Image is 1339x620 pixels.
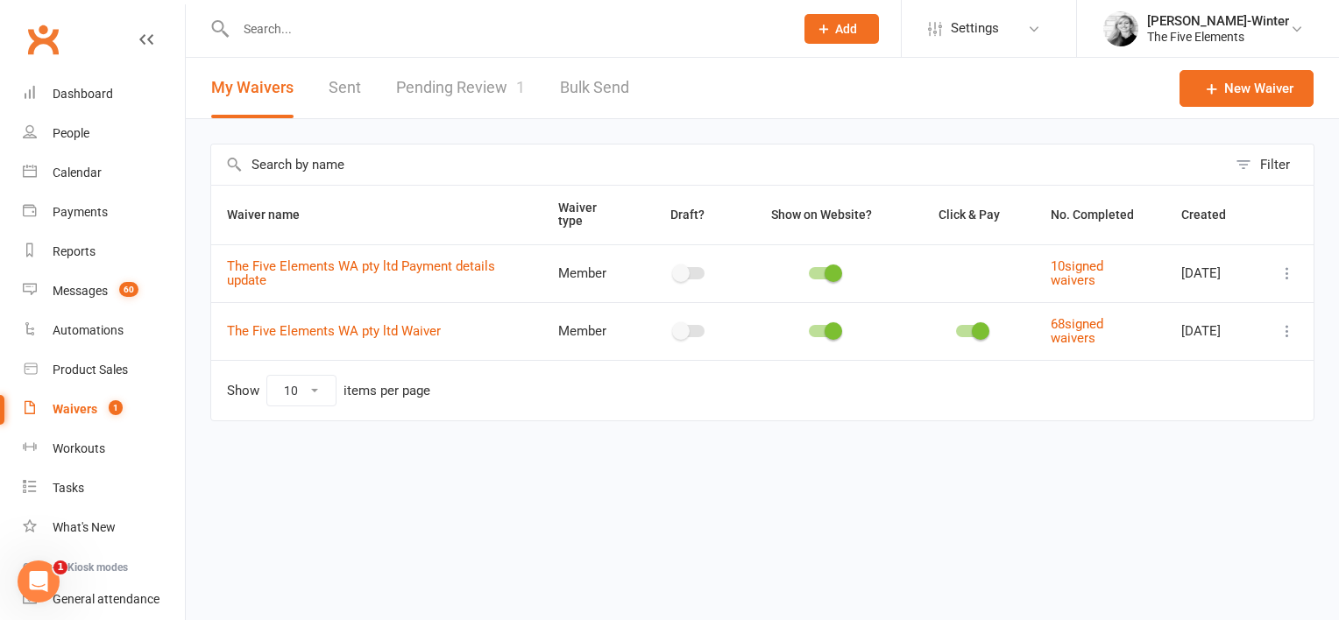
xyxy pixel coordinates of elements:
[230,17,782,41] input: Search...
[542,302,639,360] td: Member
[1103,11,1138,46] img: thumb_image1671871869.png
[53,284,108,298] div: Messages
[835,22,857,36] span: Add
[53,592,159,606] div: General attendance
[1147,29,1289,45] div: The Five Elements
[923,204,1019,225] button: Click & Pay
[227,258,495,289] a: The Five Elements WA pty ltd Payment details update
[211,144,1227,185] input: Search by name
[53,560,67,574] span: 1
[1147,13,1289,29] div: [PERSON_NAME]-Winter
[227,375,430,406] div: Show
[655,204,724,225] button: Draft?
[109,400,123,415] span: 1
[344,384,430,398] div: items per page
[1165,244,1261,302] td: [DATE]
[329,58,361,118] a: Sent
[1051,258,1103,289] a: 10signed waivers
[542,186,639,244] th: Waiver type
[23,271,185,311] a: Messages 60
[1227,144,1314,185] button: Filter
[1035,186,1165,244] th: No. Completed
[23,114,185,153] a: People
[227,208,319,222] span: Waiver name
[396,58,525,118] a: Pending Review1
[23,580,185,619] a: General attendance kiosk mode
[227,323,441,339] a: The Five Elements WA pty ltd Waiver
[1181,208,1245,222] span: Created
[211,58,294,118] button: My Waivers
[542,244,639,302] td: Member
[53,166,102,180] div: Calendar
[23,311,185,350] a: Automations
[1260,154,1290,175] div: Filter
[23,193,185,232] a: Payments
[23,153,185,193] a: Calendar
[53,205,108,219] div: Payments
[755,204,891,225] button: Show on Website?
[53,87,113,101] div: Dashboard
[23,508,185,547] a: What's New
[53,441,105,455] div: Workouts
[53,402,97,416] div: Waivers
[23,429,185,469] a: Workouts
[18,560,60,602] iframe: Intercom live chat
[771,208,872,222] span: Show on Website?
[23,469,185,508] a: Tasks
[23,74,185,114] a: Dashboard
[804,14,879,44] button: Add
[53,481,84,495] div: Tasks
[670,208,705,222] span: Draft?
[560,58,629,118] a: Bulk Send
[1165,302,1261,360] td: [DATE]
[1051,316,1103,347] a: 68signed waivers
[119,282,138,297] span: 60
[939,208,1000,222] span: Click & Pay
[23,232,185,271] a: Reports
[23,350,185,390] a: Product Sales
[951,9,999,48] span: Settings
[53,323,124,337] div: Automations
[1181,204,1245,225] button: Created
[53,520,116,534] div: What's New
[53,363,128,377] div: Product Sales
[53,126,89,140] div: People
[516,78,525,96] span: 1
[53,244,96,258] div: Reports
[1180,70,1314,107] a: New Waiver
[23,390,185,429] a: Waivers 1
[21,18,65,61] a: Clubworx
[227,204,319,225] button: Waiver name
